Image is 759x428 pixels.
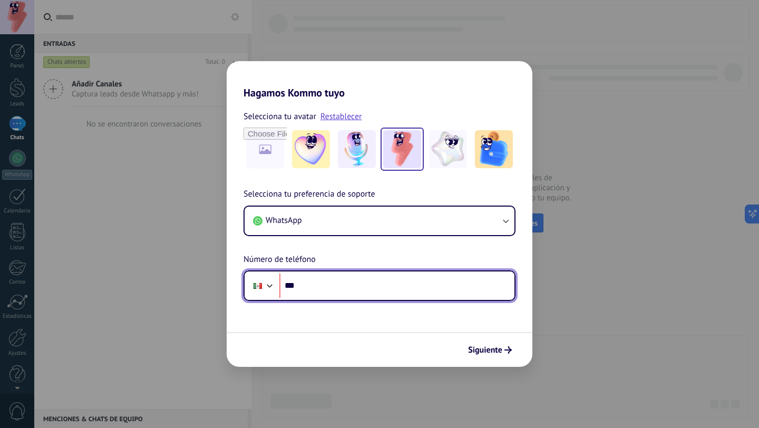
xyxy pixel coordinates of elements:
[266,215,302,226] span: WhatsApp
[244,188,375,201] span: Selecciona tu preferencia de soporte
[429,130,467,168] img: -4.jpeg
[383,130,421,168] img: -3.jpeg
[468,346,502,354] span: Siguiente
[244,253,316,267] span: Número de teléfono
[475,130,513,168] img: -5.jpeg
[463,341,517,359] button: Siguiente
[245,207,514,235] button: WhatsApp
[320,111,362,122] a: Restablecer
[292,130,330,168] img: -1.jpeg
[248,275,268,297] div: Mexico: + 52
[227,61,532,99] h2: Hagamos Kommo tuyo
[244,110,316,123] span: Selecciona tu avatar
[338,130,376,168] img: -2.jpeg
